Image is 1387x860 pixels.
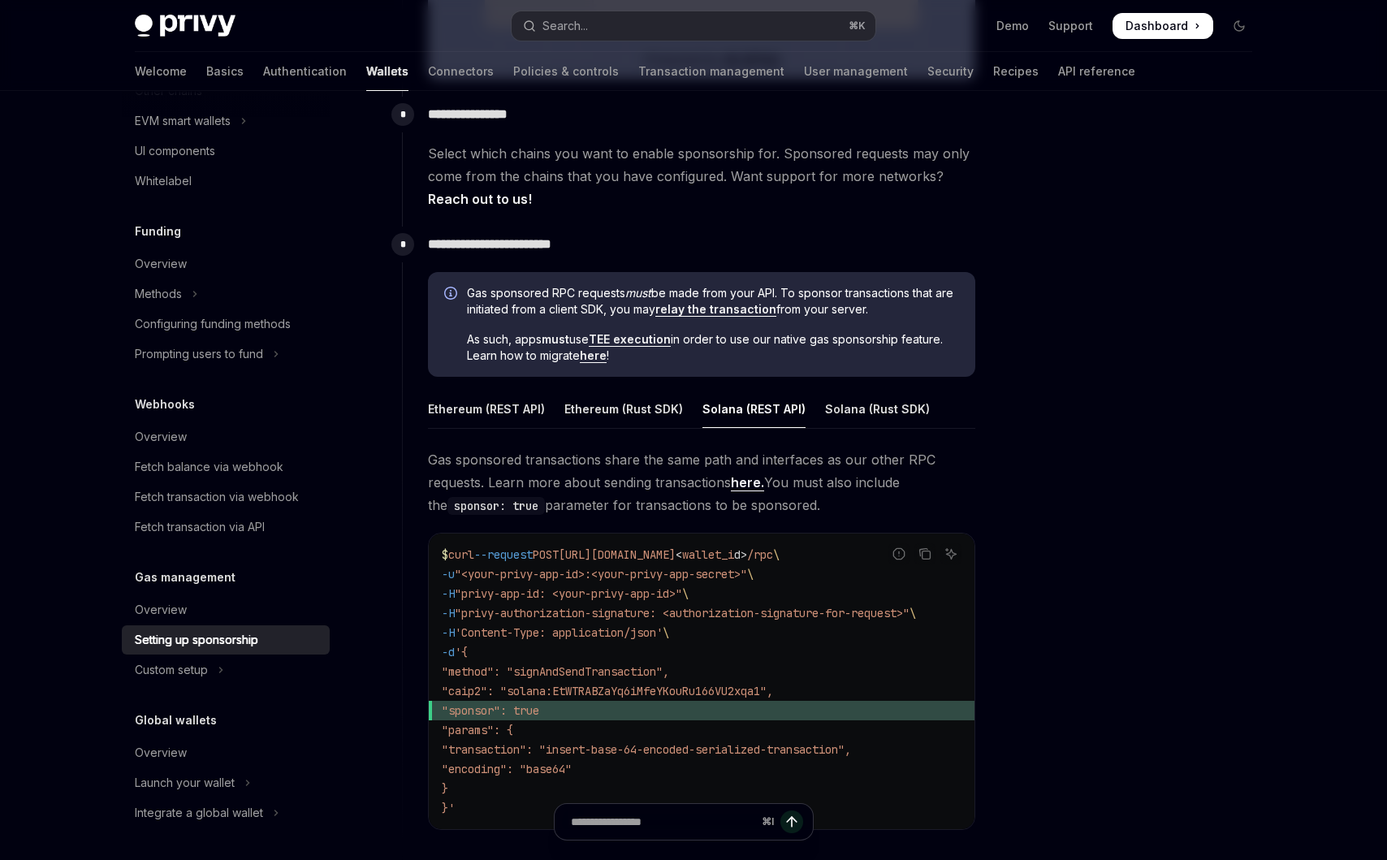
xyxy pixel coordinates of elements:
h5: Gas management [135,568,235,587]
span: < [676,547,682,562]
code: sponsor: true [447,497,545,515]
span: > [741,547,747,562]
button: Copy the contents from the code block [914,543,935,564]
span: "privy-app-id: <your-privy-app-id>" [455,586,682,601]
div: Configuring funding methods [135,314,291,334]
a: Connectors [428,52,494,91]
a: UI components [122,136,330,166]
span: "<your-privy-app-id>:<your-privy-app-secret>" [455,567,747,581]
span: "method": "signAndSendTransaction", [442,664,669,679]
span: -H [442,625,455,640]
span: d [734,547,741,562]
span: -H [442,586,455,601]
button: Toggle Prompting users to fund section [122,339,330,369]
div: Overview [135,600,187,620]
span: -d [442,645,455,659]
a: Support [1048,18,1093,34]
input: Ask a question... [571,804,755,840]
a: Policies & controls [513,52,619,91]
span: wallet_i [682,547,734,562]
div: Fetch balance via webhook [135,457,283,477]
div: EVM smart wallets [135,111,231,131]
button: Send message [780,810,803,833]
span: Gas sponsored RPC requests be made from your API. To sponsor transactions that are initiated from... [467,285,959,318]
a: relay the transaction [655,302,776,317]
a: Wallets [366,52,408,91]
a: Overview [122,738,330,767]
a: Authentication [263,52,347,91]
a: Transaction management [638,52,784,91]
div: Ethereum (REST API) [428,390,545,428]
a: Overview [122,422,330,452]
button: Report incorrect code [888,543,910,564]
span: "sponsor": true [442,703,539,718]
span: $ [442,547,448,562]
div: Overview [135,427,187,447]
span: [URL][DOMAIN_NAME] [559,547,676,562]
div: Integrate a global wallet [135,803,263,823]
span: --request [474,547,533,562]
a: here. [731,474,764,491]
span: '{ [455,645,468,659]
button: Toggle Launch your wallet section [122,768,330,797]
span: } [442,781,448,796]
a: User management [804,52,908,91]
div: Custom setup [135,660,208,680]
a: Dashboard [1113,13,1213,39]
div: Prompting users to fund [135,344,263,364]
div: Launch your wallet [135,773,235,793]
h5: Funding [135,222,181,241]
div: Fetch transaction via webhook [135,487,299,507]
div: Solana (REST API) [702,390,806,428]
a: Fetch balance via webhook [122,452,330,482]
span: "privy-authorization-signature: <authorization-signature-for-request>" [455,606,910,620]
a: TEE execution [589,332,671,347]
div: UI components [135,141,215,161]
a: Demo [996,18,1029,34]
button: Toggle EVM smart wallets section [122,106,330,136]
h5: Webhooks [135,395,195,414]
div: Ethereum (Rust SDK) [564,390,683,428]
div: Overview [135,254,187,274]
a: here [580,348,607,363]
button: Toggle Methods section [122,279,330,309]
img: dark logo [135,15,235,37]
a: Whitelabel [122,166,330,196]
span: /rpc [747,547,773,562]
a: Configuring funding methods [122,309,330,339]
span: \ [773,547,780,562]
span: -H [442,606,455,620]
span: "encoding": "base64" [442,762,572,776]
a: Security [927,52,974,91]
span: 'Content-Type: application/json' [455,625,663,640]
span: "caip2": "solana:EtWTRABZaYq6iMfeYKouRu166VU2xqa1", [442,684,773,698]
span: Gas sponsored transactions share the same path and interfaces as our other RPC requests. Learn mo... [428,448,975,516]
span: curl [448,547,474,562]
button: Toggle dark mode [1226,13,1252,39]
span: "transaction": "insert-base-64-encoded-serialized-transaction", [442,742,851,757]
span: Select which chains you want to enable sponsorship for. Sponsored requests may only come from the... [428,142,975,210]
svg: Info [444,287,460,303]
span: As such, apps use in order to use our native gas sponsorship feature. Learn how to migrate ! [467,331,959,364]
span: \ [747,567,754,581]
span: -u [442,567,455,581]
a: Setting up sponsorship [122,625,330,655]
span: Dashboard [1126,18,1188,34]
a: Welcome [135,52,187,91]
div: Setting up sponsorship [135,630,258,650]
span: "params": { [442,723,513,737]
a: API reference [1058,52,1135,91]
a: Overview [122,595,330,624]
button: Ask AI [940,543,961,564]
h5: Global wallets [135,711,217,730]
a: Recipes [993,52,1039,91]
span: ⌘ K [849,19,866,32]
div: Solana (Rust SDK) [825,390,930,428]
div: Search... [542,16,588,36]
em: must [625,286,651,300]
strong: must [542,332,569,346]
button: Toggle Integrate a global wallet section [122,798,330,828]
div: Whitelabel [135,171,192,191]
a: Fetch transaction via API [122,512,330,542]
a: Overview [122,249,330,279]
